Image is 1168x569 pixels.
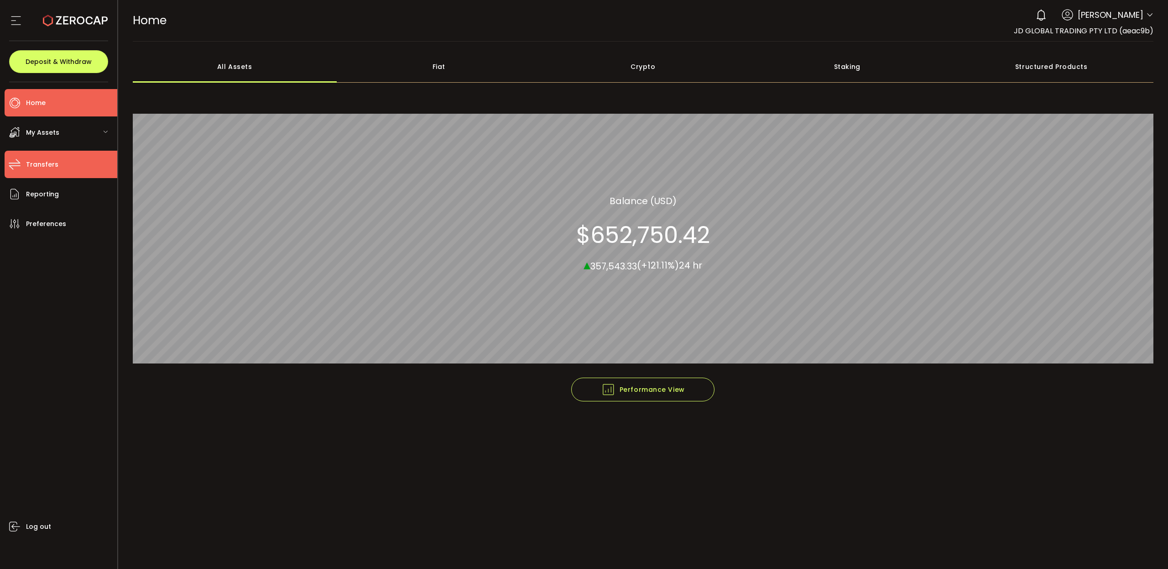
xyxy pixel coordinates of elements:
[337,51,541,83] div: Fiat
[1059,470,1168,569] div: 聊天小组件
[133,12,167,28] span: Home
[1078,9,1143,21] span: [PERSON_NAME]
[571,378,714,401] button: Performance View
[9,50,108,73] button: Deposit & Withdraw
[610,194,677,207] section: Balance (USD)
[745,51,949,83] div: Staking
[541,51,746,83] div: Crypto
[26,58,92,65] span: Deposit & Withdraw
[26,520,51,533] span: Log out
[601,383,685,396] span: Performance View
[26,217,66,231] span: Preferences
[590,259,637,272] span: 357,543.33
[26,158,58,171] span: Transfers
[949,51,1154,83] div: Structured Products
[26,126,59,139] span: My Assets
[576,221,710,248] section: $652,750.42
[1014,26,1153,36] span: JD GLOBAL TRADING PTY LTD (aeac9b)
[637,259,679,272] span: (+121.11%)
[26,188,59,201] span: Reporting
[679,259,702,272] span: 24 hr
[584,254,590,274] span: ▴
[1059,470,1168,569] iframe: Chat Widget
[133,51,337,83] div: All Assets
[26,96,46,110] span: Home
